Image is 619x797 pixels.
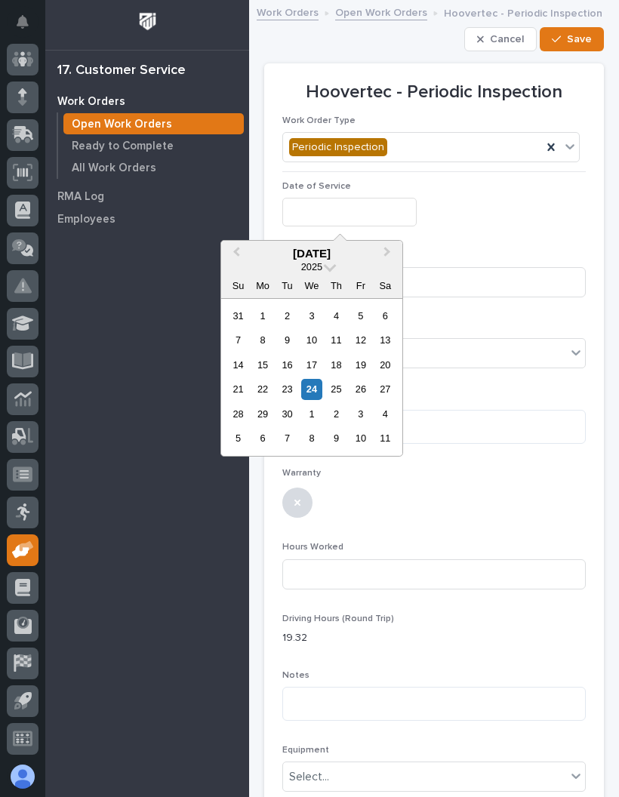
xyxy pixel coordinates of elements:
[375,379,396,399] div: Choose Saturday, September 27th, 2025
[567,32,592,46] span: Save
[58,157,249,178] a: All Work Orders
[375,428,396,448] div: Choose Saturday, October 11th, 2025
[257,3,319,20] a: Work Orders
[57,63,186,79] div: 17. Customer Service
[350,404,371,424] div: Choose Friday, October 3rd, 2025
[301,428,322,448] div: Choose Wednesday, October 8th, 2025
[228,355,248,375] div: Choose Sunday, September 14th, 2025
[335,3,427,20] a: Open Work Orders
[444,4,602,20] p: Hoovertec - Periodic Inspection
[350,428,371,448] div: Choose Friday, October 10th, 2025
[282,543,343,552] span: Hours Worked
[301,275,322,296] div: We
[252,306,273,326] div: Choose Monday, September 1st, 2025
[277,428,297,448] div: Choose Tuesday, October 7th, 2025
[223,242,247,266] button: Previous Month
[375,355,396,375] div: Choose Saturday, September 20th, 2025
[326,379,346,399] div: Choose Thursday, September 25th, 2025
[58,135,249,156] a: Ready to Complete
[301,379,322,399] div: Choose Wednesday, September 24th, 2025
[282,469,321,478] span: Warranty
[228,404,248,424] div: Choose Sunday, September 28th, 2025
[57,95,125,109] p: Work Orders
[252,355,273,375] div: Choose Monday, September 15th, 2025
[350,379,371,399] div: Choose Friday, September 26th, 2025
[252,379,273,399] div: Choose Monday, September 22nd, 2025
[282,671,309,680] span: Notes
[228,275,248,296] div: Su
[19,15,38,39] div: Notifications
[282,82,586,103] p: Hoovertec - Periodic Inspection
[7,761,38,792] button: users-avatar
[221,247,402,260] div: [DATE]
[326,306,346,326] div: Choose Thursday, September 4th, 2025
[375,306,396,326] div: Choose Saturday, September 6th, 2025
[134,8,162,35] img: Workspace Logo
[252,330,273,350] div: Choose Monday, September 8th, 2025
[289,769,329,785] div: Select...
[301,306,322,326] div: Choose Wednesday, September 3rd, 2025
[72,118,172,131] p: Open Work Orders
[350,306,371,326] div: Choose Friday, September 5th, 2025
[277,275,297,296] div: Tu
[301,261,322,272] span: 2025
[464,27,537,51] button: Cancel
[375,275,396,296] div: Sa
[252,275,273,296] div: Mo
[45,185,249,208] a: RMA Log
[490,32,524,46] span: Cancel
[72,162,156,175] p: All Work Orders
[252,404,273,424] div: Choose Monday, September 29th, 2025
[350,355,371,375] div: Choose Friday, September 19th, 2025
[228,306,248,326] div: Choose Sunday, August 31st, 2025
[375,404,396,424] div: Choose Saturday, October 4th, 2025
[326,404,346,424] div: Choose Thursday, October 2nd, 2025
[326,275,346,296] div: Th
[282,746,329,755] span: Equipment
[57,190,104,204] p: RMA Log
[326,428,346,448] div: Choose Thursday, October 9th, 2025
[252,428,273,448] div: Choose Monday, October 6th, 2025
[277,404,297,424] div: Choose Tuesday, September 30th, 2025
[277,379,297,399] div: Choose Tuesday, September 23rd, 2025
[326,355,346,375] div: Choose Thursday, September 18th, 2025
[228,428,248,448] div: Choose Sunday, October 5th, 2025
[277,330,297,350] div: Choose Tuesday, September 9th, 2025
[350,275,371,296] div: Fr
[277,306,297,326] div: Choose Tuesday, September 2nd, 2025
[301,355,322,375] div: Choose Wednesday, September 17th, 2025
[282,630,586,646] p: 19.32
[326,330,346,350] div: Choose Thursday, September 11th, 2025
[377,242,401,266] button: Next Month
[289,138,387,157] div: Periodic Inspection
[375,330,396,350] div: Choose Saturday, September 13th, 2025
[57,213,115,226] p: Employees
[301,330,322,350] div: Choose Wednesday, September 10th, 2025
[282,182,351,191] span: Date of Service
[540,27,604,51] button: Save
[350,330,371,350] div: Choose Friday, September 12th, 2025
[228,379,248,399] div: Choose Sunday, September 21st, 2025
[282,614,394,623] span: Driving Hours (Round Trip)
[301,404,322,424] div: Choose Wednesday, October 1st, 2025
[45,208,249,230] a: Employees
[7,6,38,38] button: Notifications
[226,303,397,451] div: month 2025-09
[58,113,249,134] a: Open Work Orders
[282,116,356,125] span: Work Order Type
[277,355,297,375] div: Choose Tuesday, September 16th, 2025
[228,330,248,350] div: Choose Sunday, September 7th, 2025
[72,140,174,153] p: Ready to Complete
[45,90,249,112] a: Work Orders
